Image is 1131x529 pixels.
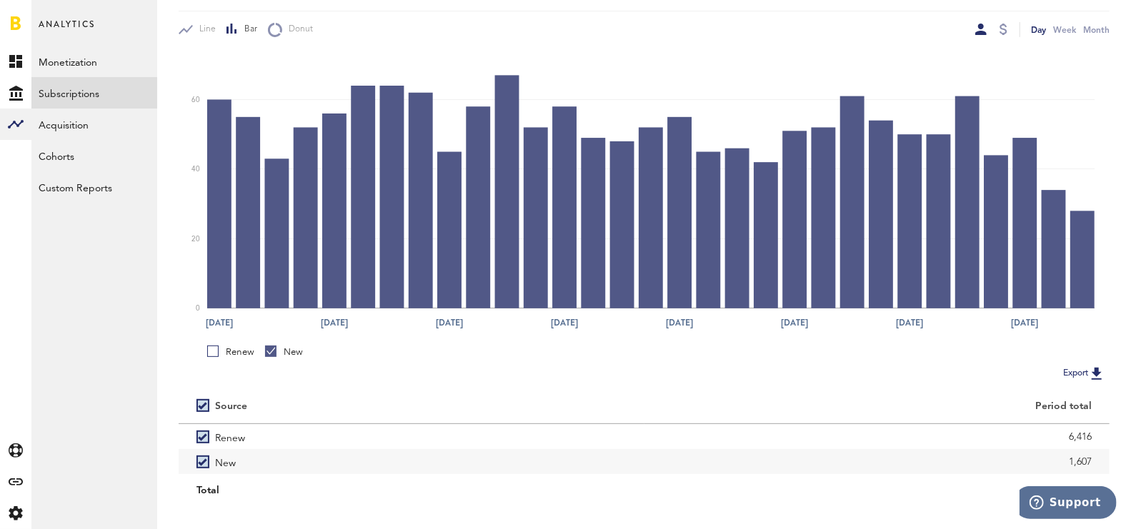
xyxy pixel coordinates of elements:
[215,449,236,474] span: New
[1053,22,1076,37] div: Week
[206,317,233,330] text: [DATE]
[662,451,1092,473] div: 1,607
[196,305,200,312] text: 0
[436,317,463,330] text: [DATE]
[31,140,157,171] a: Cohorts
[551,317,578,330] text: [DATE]
[1031,22,1046,37] div: Day
[1012,317,1039,330] text: [DATE]
[191,236,200,243] text: 20
[215,400,247,413] div: Source
[1059,364,1110,383] button: Export
[207,346,254,358] div: Renew
[666,317,693,330] text: [DATE]
[1088,365,1105,382] img: Export
[662,426,1092,448] div: 6,416
[321,317,348,330] text: [DATE]
[662,480,1092,501] div: 8,023
[897,317,924,330] text: [DATE]
[31,171,157,203] a: Custom Reports
[782,317,809,330] text: [DATE]
[191,96,200,104] text: 60
[31,109,157,140] a: Acquisition
[662,400,1092,413] div: Period total
[191,166,200,173] text: 40
[1020,486,1117,522] iframe: Opens a widget where you can find more information
[238,24,257,36] span: Bar
[39,16,95,46] span: Analytics
[31,46,157,77] a: Monetization
[282,24,313,36] span: Donut
[196,480,627,501] div: Total
[193,24,216,36] span: Line
[31,77,157,109] a: Subscriptions
[265,346,303,358] div: New
[1083,22,1110,37] div: Month
[215,424,245,449] span: Renew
